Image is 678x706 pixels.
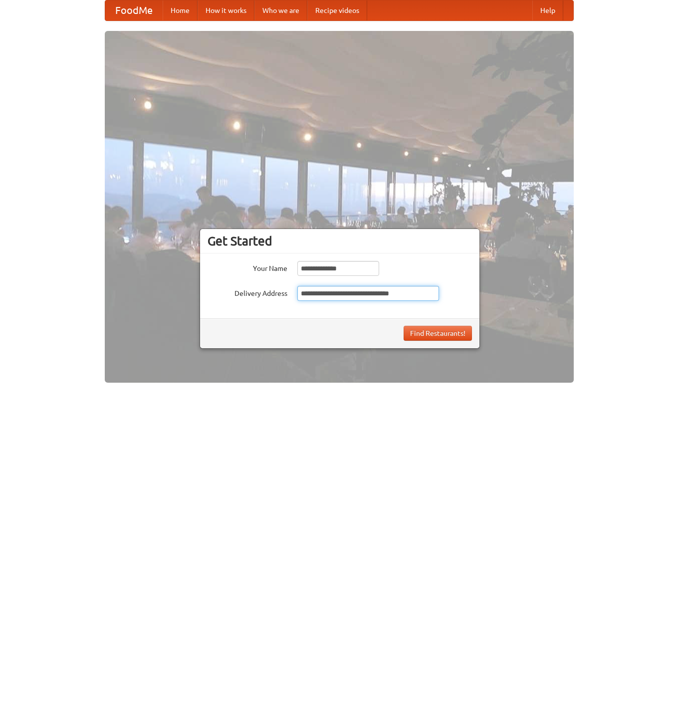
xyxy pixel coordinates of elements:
a: How it works [198,0,254,20]
h3: Get Started [208,234,472,248]
a: Who we are [254,0,307,20]
a: Recipe videos [307,0,367,20]
a: Home [163,0,198,20]
label: Your Name [208,261,287,273]
button: Find Restaurants! [404,326,472,341]
label: Delivery Address [208,286,287,298]
a: FoodMe [105,0,163,20]
a: Help [532,0,563,20]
